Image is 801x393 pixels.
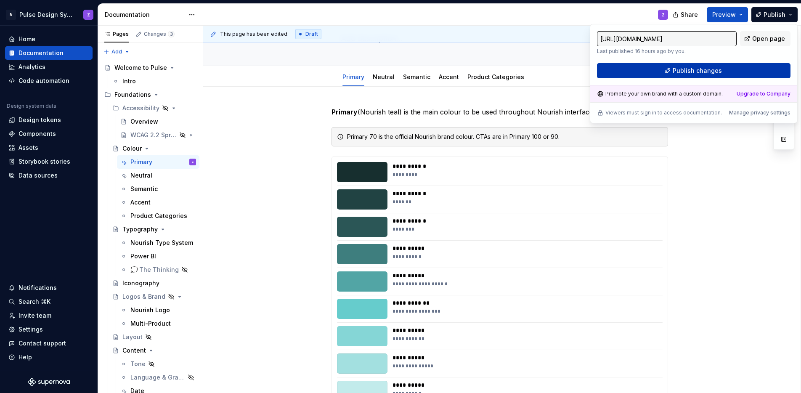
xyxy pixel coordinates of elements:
div: Product Categories [130,212,187,220]
div: Changes [144,31,175,37]
a: Upgrade to Company [737,90,790,97]
div: Pages [104,31,129,37]
a: Home [5,32,93,46]
div: Overview [130,117,158,126]
span: Publish [764,11,785,19]
a: PrimaryZ [117,155,199,169]
a: Product Categories [467,73,524,80]
a: Assets [5,141,93,154]
div: Help [19,353,32,361]
div: Settings [19,325,43,334]
a: Logos & Brand [109,290,199,303]
a: Overview [117,115,199,128]
a: Neutral [117,169,199,182]
div: Logos & Brand [122,292,165,301]
div: Language & Grammar [130,373,185,382]
a: Documentation [5,46,93,60]
a: Product Categories [117,209,199,223]
span: Share [681,11,698,19]
a: Content [109,344,199,357]
a: Accent [117,196,199,209]
button: NPulse Design SystemZ [2,5,96,24]
div: Typography [122,225,158,234]
div: Neutral [369,68,398,85]
a: Neutral [373,73,395,80]
button: Contact support [5,337,93,350]
div: N [6,10,16,20]
a: Layout [109,330,199,344]
strong: Primary [332,108,358,116]
div: Z [87,11,90,18]
button: Publish changes [597,63,790,78]
button: Share [668,7,703,22]
div: Layout [122,333,143,341]
div: Semantic [400,68,434,85]
p: Viewers must sign in to access documentation. [605,109,722,116]
a: Welcome to Pulse [101,61,199,74]
div: Data sources [19,171,58,180]
p: Last published 16 hours ago by you. [597,48,737,55]
span: This page has been edited. [220,31,289,37]
a: Storybook stories [5,155,93,168]
div: Product Categories [464,68,528,85]
div: Promote your own brand with a custom domain. [597,90,723,97]
a: Power BI [117,250,199,263]
div: Notifications [19,284,57,292]
div: Contact support [19,339,66,348]
span: Add [111,48,122,55]
div: Foundations [114,90,151,99]
div: Search ⌘K [19,297,50,306]
span: Publish changes [673,66,722,75]
div: WCAG 2.2 Sprint 2025 [130,131,177,139]
a: Language & Grammar [117,371,199,384]
div: Content [122,346,146,355]
div: Analytics [19,63,45,71]
a: Invite team [5,309,93,322]
div: Pulse Design System [19,11,73,19]
a: Iconography [109,276,199,290]
div: Design system data [7,103,56,109]
a: Tone [117,357,199,371]
svg: Supernova Logo [28,378,70,386]
a: Multi-Product [117,317,199,330]
a: Colour [109,142,199,155]
div: Home [19,35,35,43]
p: (Nourish teal) is the main colour to be used throughout Nourish interfaces. [332,107,668,117]
div: Primary [339,68,368,85]
div: Intro [122,77,136,85]
button: Preview [707,7,748,22]
a: Typography [109,223,199,236]
div: Welcome to Pulse [114,64,167,72]
div: Neutral [130,171,152,180]
a: Settings [5,323,93,336]
div: Primary [130,158,152,166]
button: Manage privacy settings [729,109,790,116]
div: Components [19,130,56,138]
div: Multi-Product [130,319,171,328]
a: WCAG 2.2 Sprint 2025 [117,128,199,142]
div: Nourish Type System [130,239,193,247]
div: Accent [435,68,462,85]
div: Accessibility [109,101,199,115]
div: Accessibility [122,104,159,112]
div: Z [662,11,665,18]
div: Documentation [19,49,64,57]
a: Intro [109,74,199,88]
a: Accent [439,73,459,80]
button: Notifications [5,281,93,295]
div: Iconography [122,279,159,287]
button: Add [101,46,133,58]
div: Documentation [105,11,184,19]
button: Help [5,351,93,364]
a: Code automation [5,74,93,88]
div: Foundations [101,88,199,101]
a: Open page [740,31,790,46]
a: Semantic [117,182,199,196]
div: Code automation [19,77,69,85]
div: Colour [122,144,142,153]
div: Power BI [130,252,156,260]
div: Tone [130,360,146,368]
div: Nourish Logo [130,306,170,314]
